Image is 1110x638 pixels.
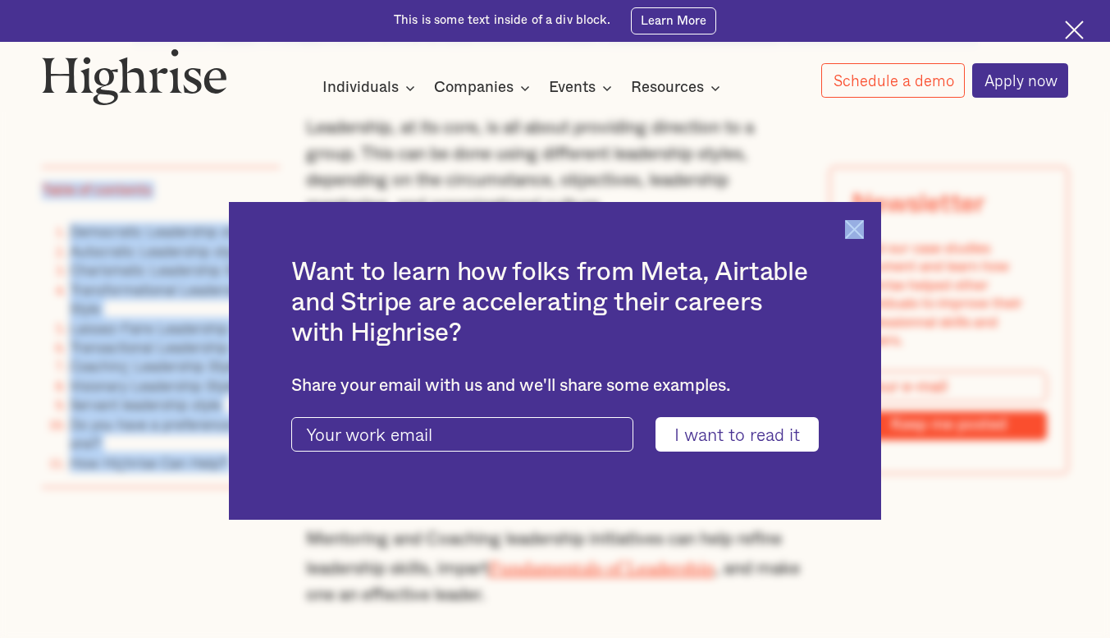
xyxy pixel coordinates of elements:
div: Resources [631,78,725,98]
div: Companies [434,78,514,98]
div: Companies [434,78,535,98]
a: Apply now [972,63,1069,98]
div: Individuals [322,78,399,98]
h2: Want to learn how folks from Meta, Airtable and Stripe are accelerating their careers with Highrise? [291,257,819,347]
input: Your work email [291,417,633,452]
a: Learn More [631,7,716,34]
div: This is some text inside of a div block. [394,12,610,29]
div: Share your email with us and we'll share some examples. [291,376,819,397]
input: I want to read it [655,417,819,452]
div: Events [549,78,596,98]
form: current-ascender-blog-article-modal-form [291,417,819,452]
div: Individuals [322,78,420,98]
a: Schedule a demo [821,63,966,97]
div: Events [549,78,617,98]
div: Resources [631,78,704,98]
img: Highrise logo [42,48,227,104]
img: Cross icon [845,220,864,239]
img: Cross icon [1065,21,1084,39]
